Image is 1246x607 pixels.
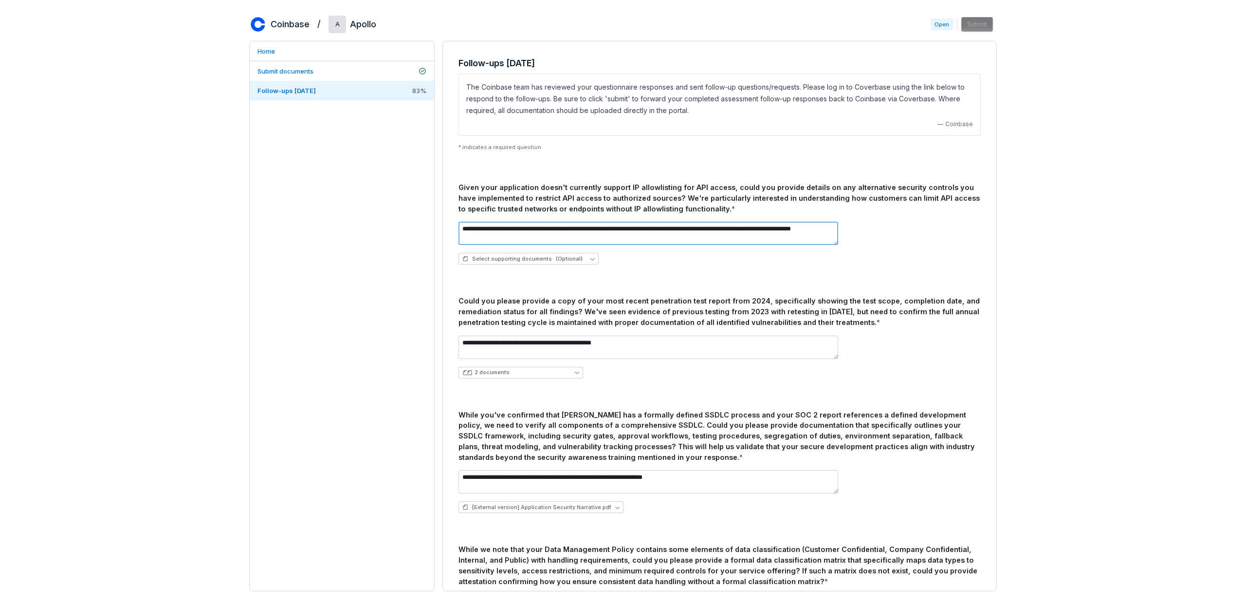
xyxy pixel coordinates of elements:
[472,504,611,511] span: [External version] Application Security Narrative.pdf
[458,410,981,463] div: While you've confirmed that [PERSON_NAME] has a formally defined SSDLC process and your SOC 2 rep...
[937,120,943,128] span: —
[250,61,434,81] a: Submit documents
[931,19,953,30] span: Open
[317,16,321,30] h2: /
[412,86,426,95] span: 83 %
[945,120,973,128] span: Coinbase
[458,57,981,70] h3: Follow-ups [DATE]
[475,369,510,376] div: 2 documents
[350,18,376,31] h2: Apollo
[458,182,981,214] div: Given your application doesn't currently support IP allowlisting for API access, could you provid...
[466,81,973,116] p: The Coinbase team has reviewed your questionnaire responses and sent follow-up questions/requests...
[556,255,583,263] span: (Optional)
[257,87,316,95] span: Follow-ups [DATE]
[271,18,310,31] h2: Coinbase
[250,41,434,61] a: Home
[462,255,583,263] span: Select supporting documents
[257,67,313,75] span: Submit documents
[458,296,981,327] div: Could you please provide a copy of your most recent penetration test report from 2024, specifical...
[250,81,434,100] a: Follow-ups [DATE]83%
[458,544,981,587] div: While we note that your Data Management Policy contains some elements of data classification (Cus...
[458,144,981,151] p: * indicates a required question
